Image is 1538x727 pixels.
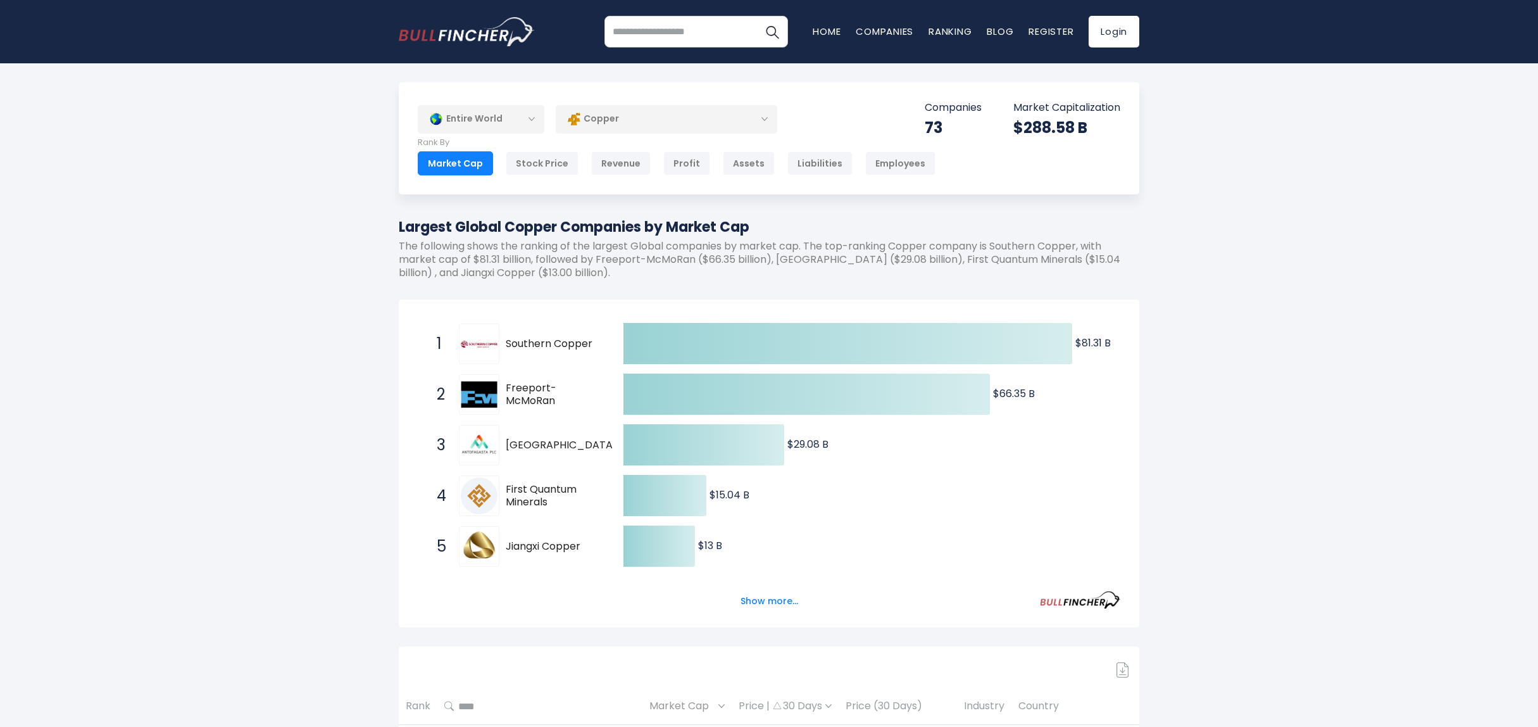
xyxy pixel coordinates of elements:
div: 73 [925,118,982,137]
div: Profit [663,151,710,175]
th: Rank [399,688,437,725]
p: Rank By [418,137,935,148]
div: Copper [556,104,777,134]
text: $13 B [698,538,722,553]
a: Companies [856,25,913,38]
a: Home [813,25,841,38]
p: Market Capitalization [1013,101,1120,115]
text: $81.31 B [1075,336,1111,350]
a: Blog [987,25,1013,38]
span: First Quantum Minerals [506,483,601,510]
div: Price | 30 Days [739,700,832,713]
div: Entire World [418,104,544,134]
span: Freeport-McMoRan [506,382,601,408]
th: Country [1011,688,1139,725]
span: [GEOGRAPHIC_DATA] [506,439,617,452]
div: Market Cap [418,151,493,175]
img: bullfincher logo [399,17,535,46]
div: Stock Price [506,151,578,175]
img: Southern Copper [461,341,497,348]
span: 2 [430,384,443,405]
span: Southern Copper [506,338,601,351]
div: Liabilities [787,151,853,175]
img: First Quantum Minerals [461,477,497,514]
a: Register [1028,25,1073,38]
div: Employees [865,151,935,175]
span: Jiangxi Copper [506,540,601,553]
text: $66.35 B [993,386,1035,401]
span: Market Cap [649,697,715,716]
img: Jiangxi Copper [461,530,497,563]
img: Freeport-McMoRan [461,376,497,413]
a: Ranking [928,25,972,38]
th: Price (30 Days) [839,688,957,725]
button: Show more... [733,591,806,612]
span: 3 [430,434,443,456]
a: Go to homepage [399,17,535,46]
text: $15.04 B [710,488,749,502]
text: $29.08 B [787,437,828,452]
button: Search [756,16,788,47]
div: $288.58 B [1013,118,1120,137]
h1: Largest Global Copper Companies by Market Cap [399,217,1139,237]
span: 5 [430,536,443,557]
span: 1 [430,333,443,355]
p: Companies [925,101,982,115]
span: 4 [430,485,443,507]
div: Assets [723,151,775,175]
th: Industry [957,688,1011,725]
img: Antofagasta [461,427,497,464]
div: Revenue [591,151,651,175]
a: Login [1089,16,1139,47]
p: The following shows the ranking of the largest Global companies by market cap. The top-ranking Co... [399,240,1139,279]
